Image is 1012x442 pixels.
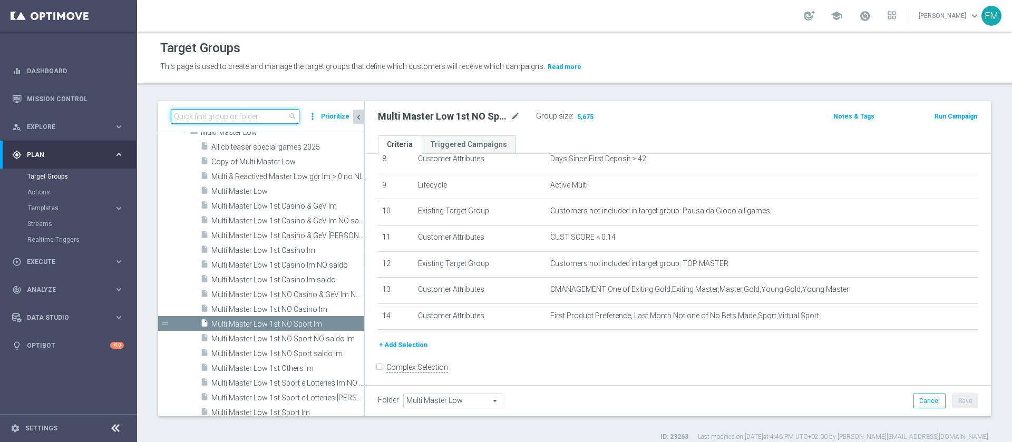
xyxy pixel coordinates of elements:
[378,251,414,278] td: 12
[200,171,209,183] i: insert_drive_file
[27,85,124,113] a: Mission Control
[200,289,209,301] i: insert_drive_file
[12,285,114,294] div: Analyze
[27,259,114,265] span: Execute
[28,205,114,211] div: Templates
[536,112,572,121] label: Group size
[114,150,124,160] i: keyboard_arrow_right
[200,230,209,242] i: insert_drive_file
[414,173,546,199] td: Lifecycle
[200,215,209,228] i: insert_drive_file
[354,112,364,122] i: chevron_left
[211,305,364,314] span: Multi Master Low 1st NO Casino lm
[200,142,209,154] i: insert_drive_file
[12,150,114,160] div: Plan
[12,341,124,350] button: lightbulb Optibot +10
[200,333,209,346] i: insert_drive_file
[12,151,124,159] button: gps_fixed Plan keyboard_arrow_right
[27,184,136,200] div: Actions
[27,57,124,85] a: Dashboard
[12,257,22,267] i: play_circle_outline
[200,378,209,390] i: insert_drive_file
[12,66,22,76] i: equalizer
[12,95,124,103] button: Mission Control
[211,320,364,329] span: Multi Master Low 1st NO Sport lm
[201,128,364,137] span: Multi Master Low
[200,260,209,272] i: insert_drive_file
[211,349,364,358] span: Multi Master Low 1st NO Sport saldo lm
[211,276,364,284] span: Multi Master Low 1st Casino lm saldo
[190,127,198,139] i: folder
[200,363,209,375] i: insert_drive_file
[550,181,588,190] span: Active Multi
[386,362,448,372] label: Complex Selection
[200,156,209,169] i: insert_drive_file
[211,143,364,152] span: All cb teaser special games 2025
[288,112,297,121] span: search
[414,278,546,304] td: Customer Attributes
[200,348,209,360] i: insert_drive_file
[171,109,299,124] input: Quick find group or folder
[12,257,114,267] div: Execute
[12,313,124,322] button: Data Studio keyboard_arrow_right
[200,274,209,287] i: insert_drive_file
[378,396,399,405] label: Folder
[27,200,136,216] div: Templates
[12,258,124,266] button: play_circle_outline Execute keyboard_arrow_right
[114,122,124,132] i: keyboard_arrow_right
[547,61,582,73] button: Read more
[211,172,364,181] span: Multi &amp; Reactived Master Low ggr lm &gt; 0 no NL
[27,124,114,130] span: Explore
[211,158,364,166] span: Copy of Multi Master Low
[211,187,364,196] span: Multi Master Low
[110,342,124,349] div: +10
[660,433,688,441] label: ID: 23263
[12,123,124,131] div: person_search Explore keyboard_arrow_right
[414,147,546,173] td: Customer Attributes
[319,110,351,124] button: Prioritize
[27,169,136,184] div: Target Groups
[12,85,124,113] div: Mission Control
[211,246,364,255] span: Multi Master Low 1st Casino lm
[27,331,110,359] a: Optibot
[414,199,546,225] td: Existing Target Group
[378,173,414,199] td: 9
[27,152,114,158] span: Plan
[27,315,114,321] span: Data Studio
[211,217,364,225] span: Multi Master Low 1st Casino &amp; GeV lm NO saldo
[378,199,414,225] td: 10
[576,113,595,123] span: 5,675
[200,245,209,257] i: insert_drive_file
[511,110,520,123] i: mode_edit
[918,8,981,24] a: [PERSON_NAME]keyboard_arrow_down
[12,122,22,132] i: person_search
[12,313,114,322] div: Data Studio
[211,408,364,417] span: Multi Master Low 1st Sport lm
[211,394,364,402] span: Multi Master Low 1st Sport e Lotteries lm saldo
[27,287,114,293] span: Analyze
[550,259,728,268] span: Customers not included in target group: TOP MASTER
[378,225,414,251] td: 11
[981,6,1001,26] div: FM
[211,261,364,270] span: Multi Master Low 1st Casino lm NO saldo
[114,203,124,213] i: keyboard_arrow_right
[114,312,124,322] i: keyboard_arrow_right
[200,186,209,198] i: insert_drive_file
[12,57,124,85] div: Dashboard
[378,147,414,173] td: 8
[200,201,209,213] i: insert_drive_file
[12,67,124,75] button: equalizer Dashboard
[422,135,516,154] a: Triggered Campaigns
[200,392,209,405] i: insert_drive_file
[414,303,546,330] td: Customer Attributes
[12,285,22,294] i: track_changes
[12,331,124,359] div: Optibot
[831,10,842,22] span: school
[27,172,110,181] a: Target Groups
[27,216,136,232] div: Streams
[378,278,414,304] td: 13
